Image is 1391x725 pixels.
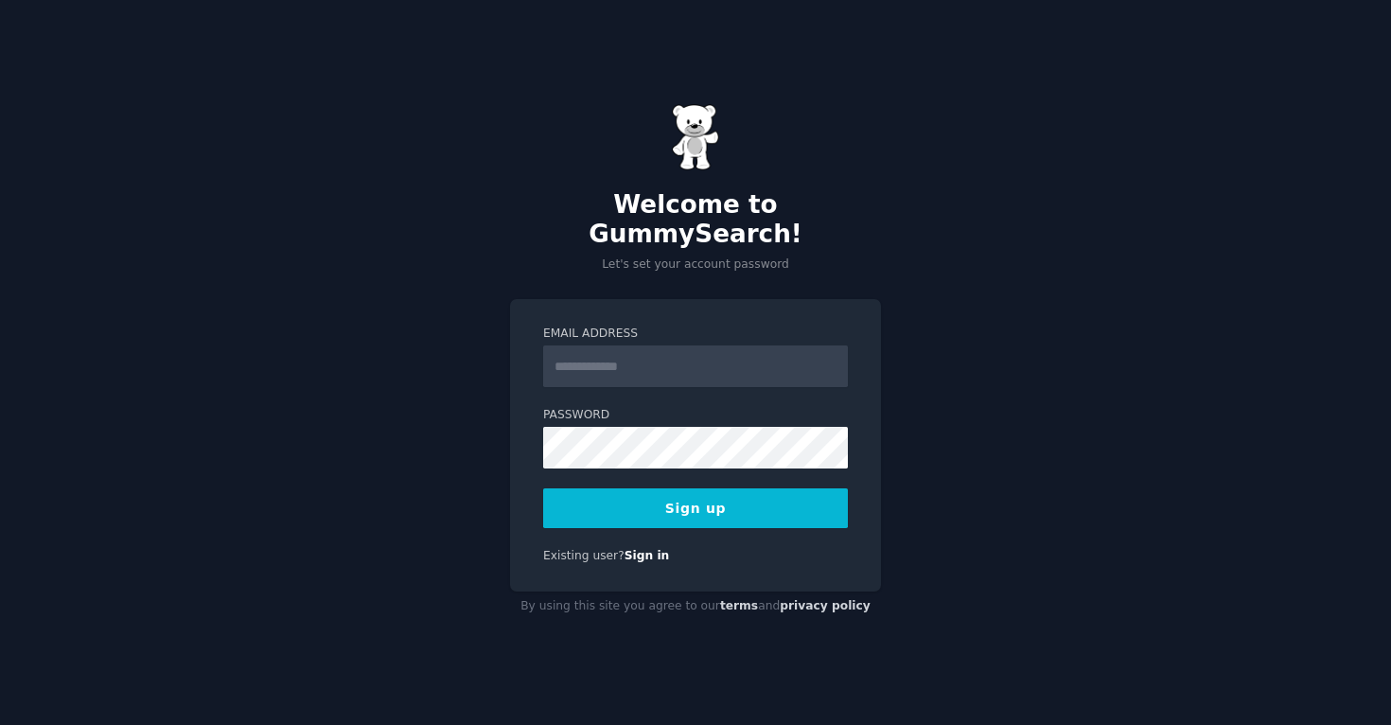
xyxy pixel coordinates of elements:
span: Existing user? [543,549,625,562]
h2: Welcome to GummySearch! [510,190,881,250]
button: Sign up [543,488,848,528]
a: terms [720,599,758,612]
img: Gummy Bear [672,104,719,170]
a: Sign in [625,549,670,562]
div: By using this site you agree to our and [510,592,881,622]
label: Email Address [543,326,848,343]
p: Let's set your account password [510,256,881,274]
a: privacy policy [780,599,871,612]
label: Password [543,407,848,424]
